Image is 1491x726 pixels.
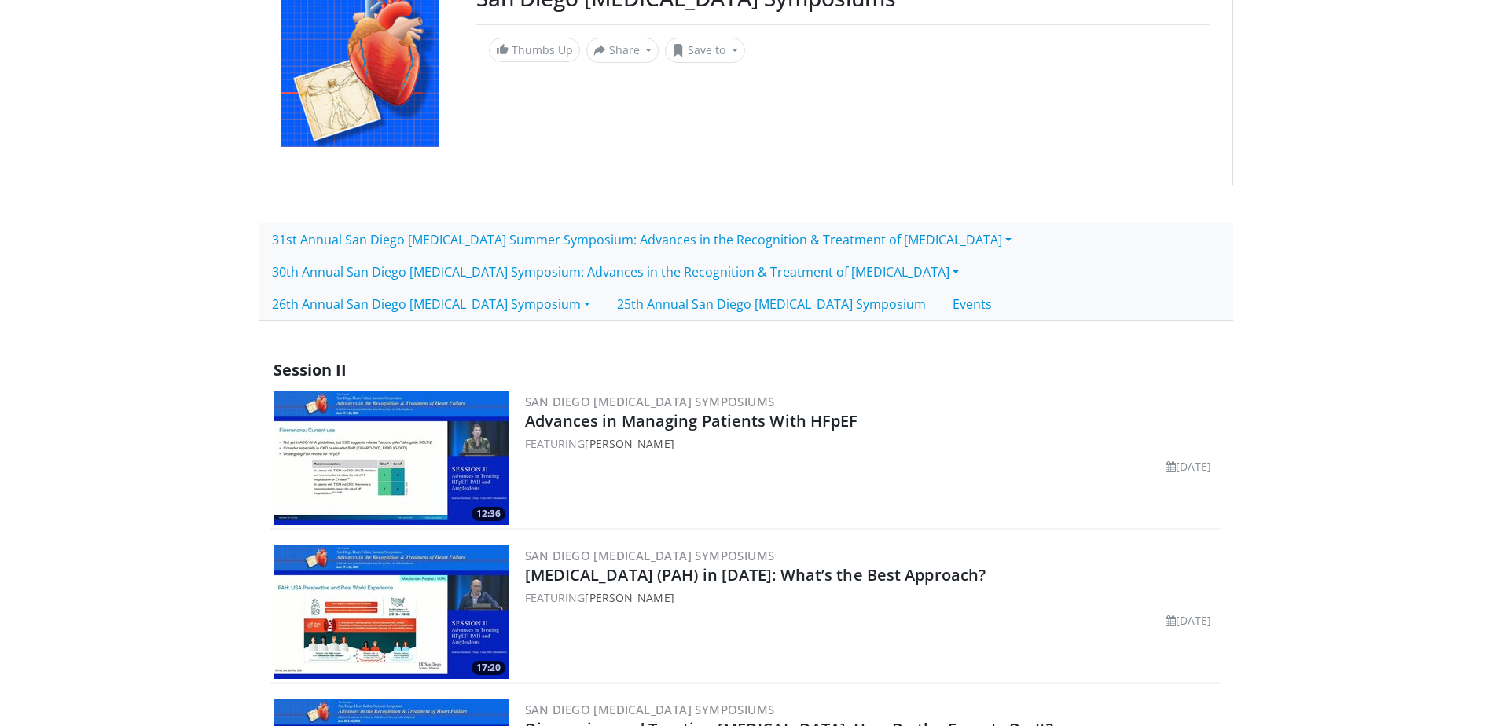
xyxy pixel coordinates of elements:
[585,590,674,605] a: [PERSON_NAME]
[274,545,509,679] a: 17:20
[259,288,604,321] a: 26th Annual San Diego [MEDICAL_DATA] Symposium
[525,702,775,717] a: San Diego [MEDICAL_DATA] Symposiums
[1166,458,1212,475] li: [DATE]
[274,359,347,380] span: Session II
[259,223,1025,256] a: 31st Annual San Diego [MEDICAL_DATA] Summer Symposium: Advances in the Recognition & Treatment of...
[489,38,580,62] a: Thumbs Up
[525,564,986,585] a: [MEDICAL_DATA] (PAH) in [DATE]: What’s the Best Approach?
[604,288,939,321] a: 25th Annual San Diego [MEDICAL_DATA] Symposium
[665,38,745,63] button: Save to
[259,255,972,288] a: 30th Annual San Diego [MEDICAL_DATA] Symposium: Advances in the Recognition & Treatment of [MEDIC...
[525,394,775,409] a: San Diego [MEDICAL_DATA] Symposiums
[274,391,509,525] a: 12:36
[274,391,509,525] img: 8150dd8b-7f17-47c3-a261-e3c2df12b074.300x170_q85_crop-smart_upscale.jpg
[472,507,505,521] span: 12:36
[1166,612,1212,629] li: [DATE]
[274,545,509,679] img: 26f678e4-4e89-4aa0-bcfd-d0ab778d816e.300x170_q85_crop-smart_upscale.jpg
[525,435,1218,452] div: FEATURING
[525,589,1218,606] div: FEATURING
[939,288,1005,321] a: Events
[525,548,775,563] a: San Diego [MEDICAL_DATA] Symposiums
[525,410,858,431] a: Advances in Managing Patients With HFpEF
[585,436,674,451] a: [PERSON_NAME]
[472,661,505,675] span: 17:20
[586,38,659,63] button: Share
